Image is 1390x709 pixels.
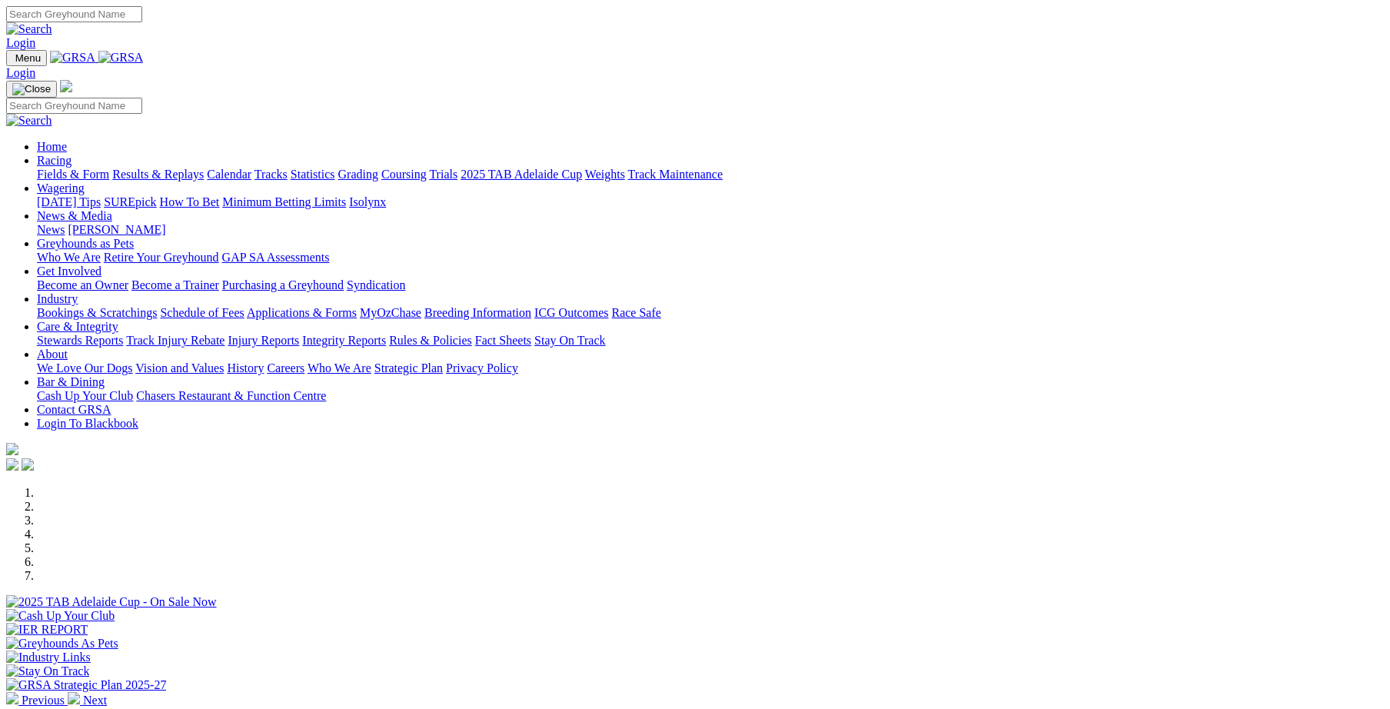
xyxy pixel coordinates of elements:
a: How To Bet [160,195,220,208]
a: Purchasing a Greyhound [222,278,344,291]
a: [DATE] Tips [37,195,101,208]
a: GAP SA Assessments [222,251,330,264]
a: Get Involved [37,265,101,278]
a: Care & Integrity [37,320,118,333]
img: Greyhounds As Pets [6,637,118,651]
img: logo-grsa-white.png [6,443,18,455]
a: Privacy Policy [446,361,518,374]
a: Become an Owner [37,278,128,291]
div: About [37,361,1384,375]
a: News & Media [37,209,112,222]
div: Get Involved [37,278,1384,292]
a: 2025 TAB Adelaide Cup [461,168,582,181]
span: Menu [15,52,41,64]
input: Search [6,6,142,22]
a: Industry [37,292,78,305]
div: Care & Integrity [37,334,1384,348]
img: chevron-right-pager-white.svg [68,692,80,704]
a: Trials [429,168,457,181]
img: facebook.svg [6,458,18,471]
a: Grading [338,168,378,181]
input: Search [6,98,142,114]
img: Industry Links [6,651,91,664]
a: Applications & Forms [247,306,357,319]
a: Bookings & Scratchings [37,306,157,319]
img: GRSA [98,51,144,65]
div: Greyhounds as Pets [37,251,1384,265]
button: Toggle navigation [6,81,57,98]
a: MyOzChase [360,306,421,319]
a: Contact GRSA [37,403,111,416]
a: Home [37,140,67,153]
span: Next [83,694,107,707]
a: Injury Reports [228,334,299,347]
img: Search [6,114,52,128]
a: Statistics [291,168,335,181]
a: Calendar [207,168,251,181]
a: ICG Outcomes [534,306,608,319]
a: Syndication [347,278,405,291]
a: Stewards Reports [37,334,123,347]
a: Login To Blackbook [37,417,138,430]
img: chevron-left-pager-white.svg [6,692,18,704]
img: 2025 TAB Adelaide Cup - On Sale Now [6,595,217,609]
div: Racing [37,168,1384,181]
div: Bar & Dining [37,389,1384,403]
a: News [37,223,65,236]
a: Login [6,66,35,79]
a: Strategic Plan [374,361,443,374]
div: News & Media [37,223,1384,237]
a: Careers [267,361,304,374]
a: Tracks [254,168,288,181]
a: Fields & Form [37,168,109,181]
div: Industry [37,306,1384,320]
a: About [37,348,68,361]
a: Who We Are [308,361,371,374]
a: Coursing [381,168,427,181]
a: Retire Your Greyhound [104,251,219,264]
a: Bar & Dining [37,375,105,388]
a: Greyhounds as Pets [37,237,134,250]
button: Toggle navigation [6,50,47,66]
a: [PERSON_NAME] [68,223,165,236]
a: Minimum Betting Limits [222,195,346,208]
span: Previous [22,694,65,707]
a: Results & Replays [112,168,204,181]
a: Track Injury Rebate [126,334,224,347]
img: logo-grsa-white.png [60,80,72,92]
a: Become a Trainer [131,278,219,291]
a: Track Maintenance [628,168,723,181]
a: Login [6,36,35,49]
img: Cash Up Your Club [6,609,115,623]
a: Who We Are [37,251,101,264]
a: Isolynx [349,195,386,208]
a: Schedule of Fees [160,306,244,319]
a: Breeding Information [424,306,531,319]
a: Chasers Restaurant & Function Centre [136,389,326,402]
img: IER REPORT [6,623,88,637]
a: Weights [585,168,625,181]
a: Fact Sheets [475,334,531,347]
a: Previous [6,694,68,707]
a: SUREpick [104,195,156,208]
a: Stay On Track [534,334,605,347]
a: Wagering [37,181,85,195]
img: Close [12,83,51,95]
a: Next [68,694,107,707]
img: GRSA [50,51,95,65]
a: Race Safe [611,306,660,319]
a: History [227,361,264,374]
a: Vision and Values [135,361,224,374]
img: twitter.svg [22,458,34,471]
img: Stay On Track [6,664,89,678]
div: Wagering [37,195,1384,209]
a: We Love Our Dogs [37,361,132,374]
a: Integrity Reports [302,334,386,347]
img: Search [6,22,52,36]
img: GRSA Strategic Plan 2025-27 [6,678,166,692]
a: Racing [37,154,71,167]
a: Cash Up Your Club [37,389,133,402]
a: Rules & Policies [389,334,472,347]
